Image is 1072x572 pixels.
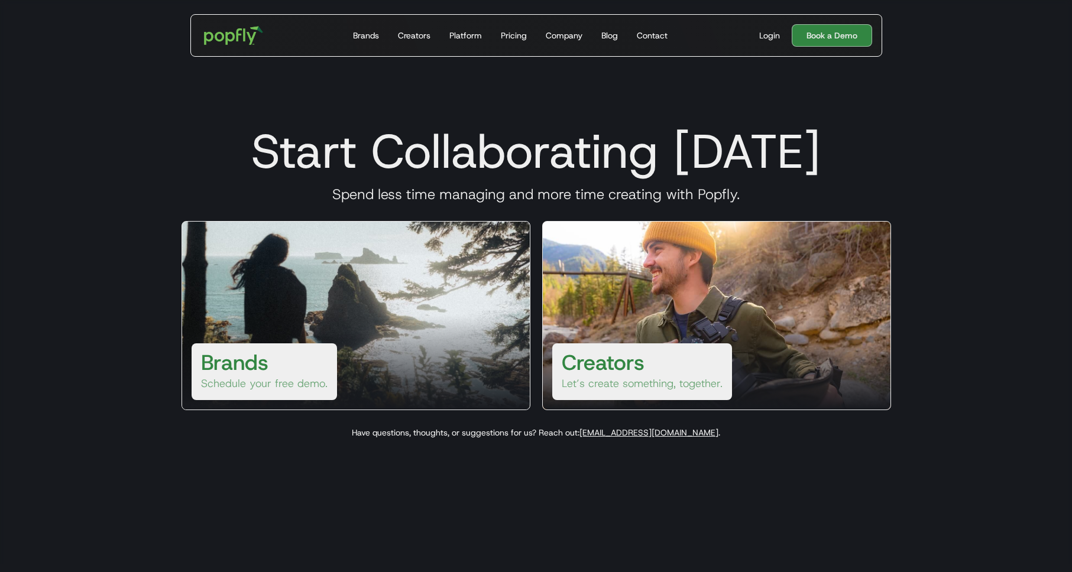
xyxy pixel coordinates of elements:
a: CreatorsLet’s create something, together. [542,221,891,410]
a: Brands [348,15,384,56]
a: home [196,18,272,53]
h1: Start Collaborating [DATE] [167,123,905,180]
a: Blog [597,15,623,56]
a: [EMAIL_ADDRESS][DOMAIN_NAME] [579,427,718,438]
div: Blog [601,30,618,41]
a: Pricing [496,15,532,56]
h3: Spend less time managing and more time creating with Popfly. [167,186,905,203]
a: Platform [445,15,487,56]
p: Have questions, thoughts, or suggestions for us? Reach out: . [167,427,905,438]
a: Login [754,30,785,41]
a: Creators [393,15,435,56]
a: Book a Demo [792,24,872,47]
h3: Creators [562,348,645,376]
div: Brands [353,30,379,41]
a: Contact [632,15,672,56]
p: Schedule your free demo. [201,376,328,391]
h3: Brands [201,348,268,376]
p: Let’s create something, together. [562,376,723,391]
div: Contact [637,30,668,41]
div: Creators [398,30,430,41]
div: Platform [449,30,482,41]
div: Pricing [501,30,527,41]
div: Company [546,30,582,41]
div: Login [759,30,780,41]
a: Company [541,15,587,56]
